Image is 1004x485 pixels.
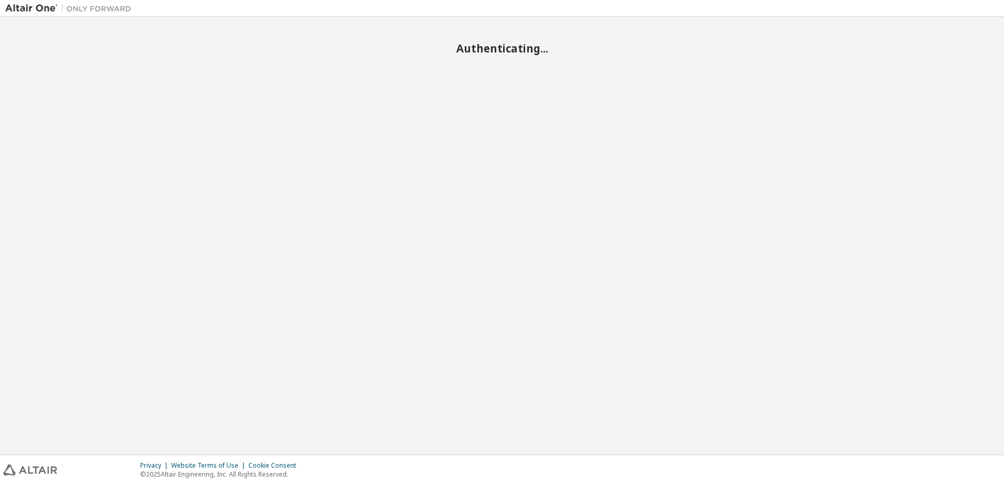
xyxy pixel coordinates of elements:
[140,470,302,479] p: © 2025 Altair Engineering, Inc. All Rights Reserved.
[248,461,302,470] div: Cookie Consent
[171,461,248,470] div: Website Terms of Use
[5,41,999,55] h2: Authenticating...
[140,461,171,470] div: Privacy
[5,3,137,14] img: Altair One
[3,465,57,476] img: altair_logo.svg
